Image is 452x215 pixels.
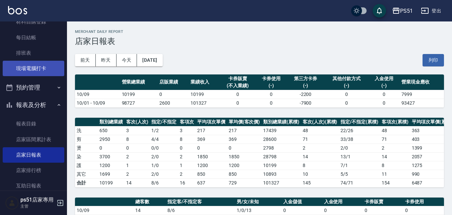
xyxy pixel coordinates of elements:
td: 14 [134,206,165,215]
td: 16 [178,178,196,187]
button: PS51 [389,4,416,18]
button: 報表及分析 [3,96,64,114]
button: save [373,4,386,17]
td: 1 [178,161,196,170]
td: 0 [324,90,369,99]
td: 850 [196,170,227,178]
td: 0 [98,144,125,152]
td: -7900 [287,99,324,107]
td: 10/01 - 10/09 [75,99,120,107]
td: 71 [380,135,410,144]
button: 列印 [423,54,444,66]
a: 店家日報表 [3,147,64,163]
td: 0 [369,99,400,107]
td: 染 [75,152,98,161]
td: 3700 [98,152,125,161]
div: 入金使用 [370,75,398,82]
td: 剪 [75,135,98,144]
td: 369 [196,135,227,144]
th: 指定客/不指定客 [166,198,235,206]
td: -2200 [287,90,324,99]
div: (-) [257,82,285,89]
td: 合計 [75,178,98,187]
td: 1200 [227,161,262,170]
th: 指定/不指定 [150,118,178,126]
td: 7999 [400,90,444,99]
td: 8 [380,161,410,170]
td: 2 / 0 [339,144,380,152]
h2: Merchant Daily Report [75,30,444,34]
td: 3 [178,126,196,135]
button: 昨天 [96,54,117,66]
td: 0 [324,99,369,107]
td: 1699 [98,170,125,178]
td: 33 / 38 [339,135,380,144]
div: 第三方卡券 [288,75,323,82]
a: 報表目錄 [3,116,64,131]
button: 前天 [75,54,96,66]
h3: 店家日報表 [75,37,444,46]
td: 0 [403,206,444,215]
td: 637 [196,178,227,187]
th: 客項次 [178,118,196,126]
td: 2950 [98,135,125,144]
td: 0 [178,144,196,152]
td: 10/09 [75,206,134,215]
th: 店販業績 [158,74,189,90]
td: 洗 [75,126,98,135]
td: 0 [255,90,287,99]
td: 0 [125,144,150,152]
td: 71 [301,135,339,144]
td: 217 [227,126,262,135]
td: 5 / 5 [339,170,380,178]
td: 217 [196,126,227,135]
td: 10199 [98,178,125,187]
div: (-) [288,82,323,89]
th: 客次(人次)(累積) [301,118,339,126]
td: 0 [255,99,287,107]
td: 14 [125,178,150,187]
th: 平均項次單價 [196,118,227,126]
td: 8/6 [166,206,235,215]
div: 卡券使用 [257,75,285,82]
button: 預約管理 [3,79,64,96]
div: 其他付款方式 [326,75,367,82]
td: 28798 [261,152,301,161]
td: 0 [227,144,262,152]
h5: ps51店家專用 [20,197,55,203]
td: 1 [125,161,150,170]
th: 客項次(累積) [380,118,410,126]
button: [DATE] [137,54,162,66]
td: 10199 [120,90,158,99]
a: 每日結帳 [3,30,64,45]
td: 0 [322,206,363,215]
div: (不入業績) [222,82,254,89]
td: 93427 [400,99,444,107]
td: 13 / 1 [339,152,380,161]
td: 14 [380,152,410,161]
div: (-) [370,82,398,89]
td: 145 [301,178,339,187]
th: 男/女/未知 [235,198,282,206]
td: 0 [196,144,227,152]
th: 總客數 [134,198,165,206]
td: 0 [220,90,256,99]
div: 卡券販賣 [222,75,254,82]
td: 2 / 0 [150,152,178,161]
td: 74/71 [339,178,380,187]
td: 0 / 0 [150,144,178,152]
td: 10893 [261,170,301,178]
td: 2 [125,152,150,161]
td: 10199 [189,90,220,99]
td: 護 [75,161,98,170]
th: 指定/不指定(累積) [339,118,380,126]
p: 主管 [20,203,55,209]
td: 0 [369,90,400,99]
th: 類別總業績(累積) [261,118,301,126]
a: 排班表 [3,45,64,61]
td: 10/09 [75,90,120,99]
td: 8 [178,135,196,144]
td: 8 [301,161,339,170]
th: 卡券販賣 [363,198,403,206]
th: 入金使用 [322,198,363,206]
